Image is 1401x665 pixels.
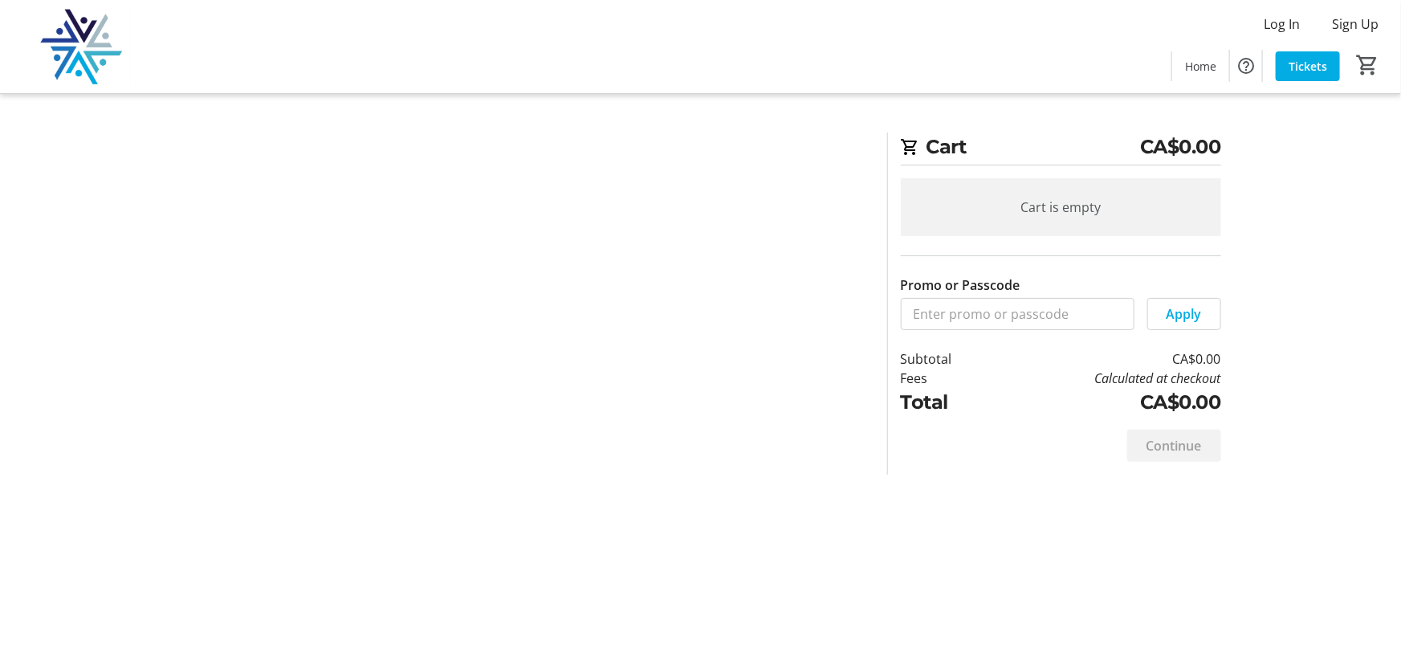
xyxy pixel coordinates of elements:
[1167,304,1202,324] span: Apply
[1264,14,1300,34] span: Log In
[993,388,1220,417] td: CA$0.00
[1276,51,1340,81] a: Tickets
[1353,51,1382,80] button: Cart
[1147,298,1221,330] button: Apply
[1332,14,1379,34] span: Sign Up
[1172,51,1229,81] a: Home
[1185,58,1216,75] span: Home
[901,349,994,369] td: Subtotal
[901,275,1020,295] label: Promo or Passcode
[901,298,1134,330] input: Enter promo or passcode
[10,6,153,87] img: DASCH Foundation's Logo
[901,133,1221,165] h2: Cart
[1140,133,1221,161] span: CA$0.00
[993,349,1220,369] td: CA$0.00
[1251,11,1313,37] button: Log In
[901,178,1221,236] div: Cart is empty
[1319,11,1391,37] button: Sign Up
[1230,50,1262,82] button: Help
[993,369,1220,388] td: Calculated at checkout
[1289,58,1327,75] span: Tickets
[901,369,994,388] td: Fees
[901,388,994,417] td: Total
